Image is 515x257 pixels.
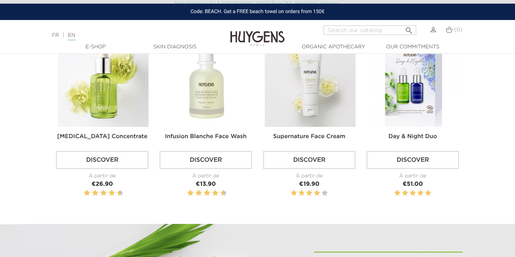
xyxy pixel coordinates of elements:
[56,172,149,180] div: À partir de
[203,189,204,198] label: 5
[219,189,220,198] label: 9
[48,31,209,40] div: |
[230,19,285,47] img: Huygens
[159,151,252,169] a: Discover
[189,189,192,198] label: 2
[297,43,370,51] a: Organic Apothecary
[52,33,59,38] a: FR
[196,181,216,187] span: €13.90
[366,151,459,169] a: Discover
[91,189,92,198] label: 3
[402,23,415,33] button: 
[291,189,297,198] label: 1
[324,25,416,35] input: Search
[107,189,108,198] label: 7
[205,189,209,198] label: 6
[138,43,211,51] a: Skin Diagnosis
[368,36,459,127] img: Day & Night Duo
[299,189,304,198] label: 2
[161,36,252,127] img: Infusion Blanche Face Wash
[118,189,122,198] label: 10
[265,36,356,127] img: Supernature Face Cream
[56,151,149,169] a: Discover
[417,189,423,198] label: 4
[314,189,320,198] label: 4
[82,189,84,198] label: 1
[263,151,356,169] a: Discover
[263,172,356,180] div: À partir de
[99,189,100,198] label: 5
[92,181,113,187] span: €26.90
[322,189,328,198] label: 5
[214,189,217,198] label: 8
[211,189,212,198] label: 7
[68,33,75,40] a: EN
[402,189,408,198] label: 2
[366,172,459,180] div: À partir de
[405,24,413,33] i: 
[165,134,247,140] a: Infusion Blanche Face Wash
[159,172,252,180] div: À partir de
[403,181,423,187] span: €51.00
[273,134,345,140] a: Supernature Face Cream
[425,189,431,198] label: 5
[59,43,132,51] a: E-Shop
[102,189,105,198] label: 6
[376,43,449,51] a: Our commitments
[306,189,312,198] label: 3
[197,189,200,198] label: 4
[410,189,415,198] label: 3
[93,189,97,198] label: 4
[186,189,187,198] label: 1
[110,189,114,198] label: 8
[222,189,226,198] label: 10
[194,189,195,198] label: 3
[299,181,320,187] span: €19.90
[58,36,149,127] img: Hyaluronic Acid Concentrate
[85,189,89,198] label: 2
[388,134,437,140] a: Day & Night Duo
[115,189,117,198] label: 9
[454,27,462,32] span: (0)
[394,189,400,198] label: 1
[57,134,147,140] a: [MEDICAL_DATA] Concentrate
